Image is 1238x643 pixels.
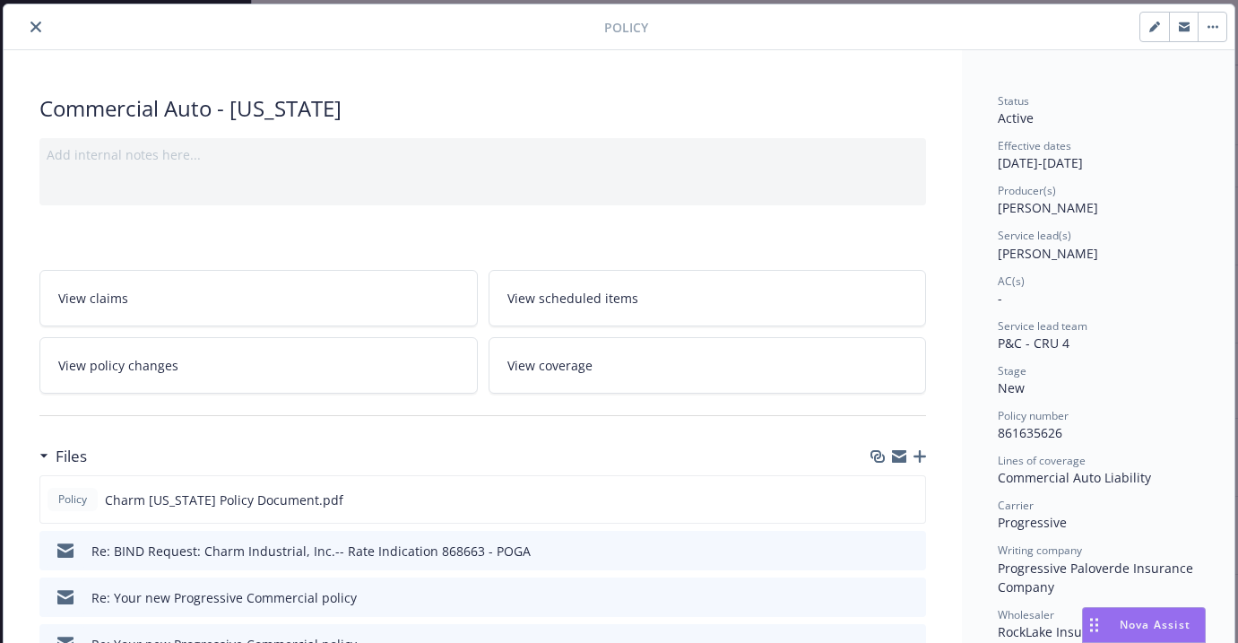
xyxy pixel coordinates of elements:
h3: Files [56,445,87,468]
a: View coverage [489,337,927,394]
button: preview file [902,491,918,509]
div: [DATE] - [DATE] [998,138,1199,172]
span: Commercial Auto Liability [998,469,1151,486]
button: download file [873,491,887,509]
span: Policy [55,491,91,508]
span: P&C - CRU 4 [998,335,1069,352]
div: Add internal notes here... [47,145,919,164]
span: Progressive Paloverde Insurance Company [998,560,1197,595]
span: AC(s) [998,274,1025,289]
span: Policy [604,18,648,37]
button: preview file [903,588,919,607]
a: View policy changes [39,337,478,394]
div: Re: BIND Request: Charm Industrial, Inc.-- Rate Indication 868663 - POGA [91,542,531,560]
span: View claims [58,289,128,308]
span: Service lead team [998,318,1087,334]
div: Files [39,445,87,468]
span: - [998,290,1002,307]
span: View coverage [507,356,593,375]
div: Re: Your new Progressive Commercial policy [91,588,357,607]
span: Charm [US_STATE] Policy Document.pdf [105,491,343,509]
span: View policy changes [58,356,178,375]
span: Writing company [998,543,1082,558]
span: Progressive [998,514,1067,531]
span: Active [998,109,1034,126]
span: Effective dates [998,138,1071,153]
span: New [998,379,1025,396]
a: View scheduled items [489,270,927,326]
button: download file [874,588,888,607]
div: Commercial Auto - [US_STATE] [39,93,926,124]
span: Carrier [998,498,1034,513]
span: View scheduled items [507,289,638,308]
span: Wholesaler [998,607,1054,622]
span: [PERSON_NAME] [998,199,1098,216]
a: View claims [39,270,478,326]
span: Stage [998,363,1026,378]
button: download file [874,542,888,560]
button: close [25,16,47,38]
span: Status [998,93,1029,109]
span: Producer(s) [998,183,1056,198]
span: [PERSON_NAME] [998,245,1098,262]
span: Nova Assist [1120,617,1190,632]
button: Nova Assist [1082,607,1206,643]
span: 861635626 [998,424,1062,441]
button: preview file [903,542,919,560]
span: Policy number [998,408,1069,423]
span: RockLake Insurance Agency [998,623,1163,640]
div: Drag to move [1083,608,1105,642]
span: Lines of coverage [998,453,1086,468]
span: Service lead(s) [998,228,1071,243]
